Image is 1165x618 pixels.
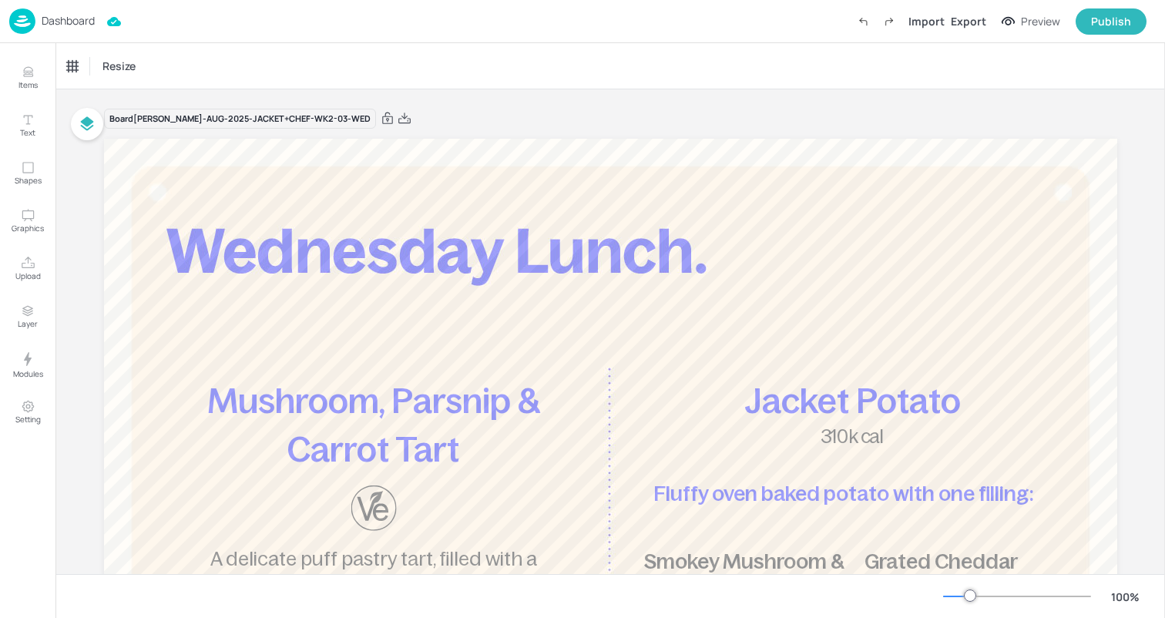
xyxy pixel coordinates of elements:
[653,482,1034,505] span: Fluffy oven baked potato with one filling:
[42,15,95,26] p: Dashboard
[644,549,844,603] span: Smokey Mushroom & Chickpea
[9,8,35,34] img: logo-86c26b7e.jpg
[908,13,945,29] div: Import
[951,13,986,29] div: Export
[104,109,376,129] div: Board [PERSON_NAME]-AUG-2025-JACKET+CHEF-WK2-03-WED
[207,381,540,469] span: Mushroom, Parsnip & Carrot Tart
[820,427,885,447] span: 310 kcal
[850,8,876,35] label: Undo (Ctrl + Z)
[865,549,1018,573] span: Grated Cheddar
[744,381,961,420] span: Jacket Potato
[1106,589,1143,605] div: 100 %
[876,8,902,35] label: Redo (Ctrl + Y)
[992,10,1069,33] button: Preview
[99,58,139,74] span: Resize
[1076,8,1147,35] button: Publish
[1021,13,1060,30] div: Preview
[1091,13,1131,30] div: Publish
